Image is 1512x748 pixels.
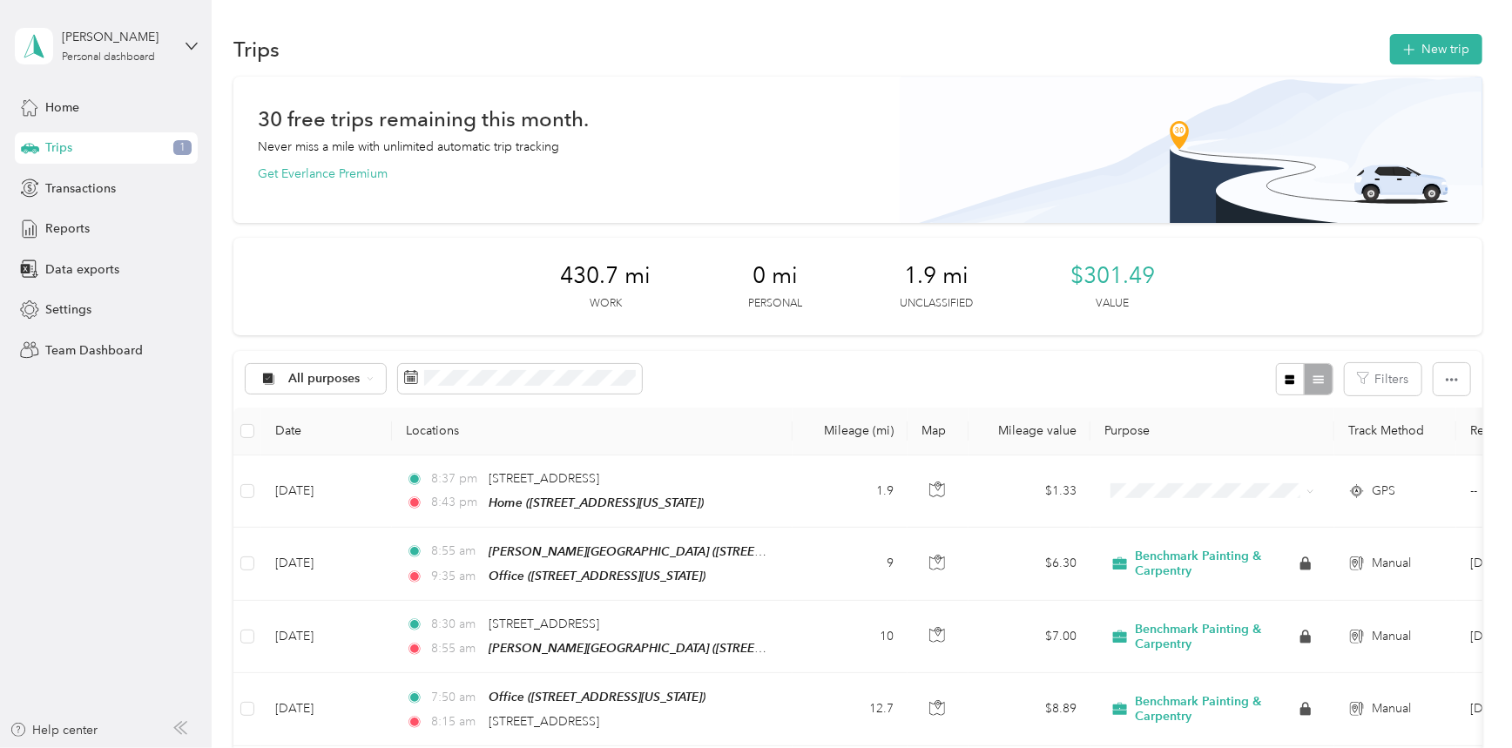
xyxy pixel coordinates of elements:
[590,296,622,312] p: Work
[45,98,79,117] span: Home
[900,296,973,312] p: Unclassified
[392,408,793,455] th: Locations
[1414,650,1512,748] iframe: Everlance-gr Chat Button Frame
[560,262,651,290] span: 430.7 mi
[431,493,481,512] span: 8:43 pm
[1390,34,1482,64] button: New trip
[793,601,908,673] td: 10
[908,408,969,455] th: Map
[258,165,388,183] button: Get Everlance Premium
[45,300,91,319] span: Settings
[261,455,392,528] td: [DATE]
[431,567,481,586] span: 9:35 am
[969,528,1090,601] td: $6.30
[261,673,392,745] td: [DATE]
[1372,554,1411,573] span: Manual
[900,77,1482,223] img: Banner
[258,138,559,156] p: Never miss a mile with unlimited automatic trip tracking
[1372,627,1411,646] span: Manual
[1090,408,1334,455] th: Purpose
[1372,482,1395,501] span: GPS
[431,469,481,489] span: 8:37 pm
[431,542,481,561] span: 8:55 am
[793,528,908,601] td: 9
[1097,296,1130,312] p: Value
[431,615,481,634] span: 8:30 am
[1136,694,1297,724] span: Benchmark Painting & Carpentry
[489,641,989,656] span: [PERSON_NAME][GEOGRAPHIC_DATA] ([STREET_ADDRESS][PERSON_NAME][US_STATE])
[431,639,481,658] span: 8:55 am
[793,673,908,745] td: 12.7
[45,179,116,198] span: Transactions
[1345,363,1421,395] button: Filters
[62,52,155,63] div: Personal dashboard
[753,262,798,290] span: 0 mi
[45,138,72,157] span: Trips
[969,601,1090,673] td: $7.00
[62,28,171,46] div: [PERSON_NAME]
[969,455,1090,528] td: $1.33
[45,341,143,360] span: Team Dashboard
[261,408,392,455] th: Date
[1136,622,1297,652] span: Benchmark Painting & Carpentry
[173,140,192,156] span: 1
[431,688,481,707] span: 7:50 am
[489,714,599,729] span: [STREET_ADDRESS]
[45,219,90,238] span: Reports
[1372,699,1411,718] span: Manual
[1136,549,1297,579] span: Benchmark Painting & Carpentry
[969,673,1090,745] td: $8.89
[10,721,98,739] button: Help center
[233,40,280,58] h1: Trips
[489,544,989,559] span: [PERSON_NAME][GEOGRAPHIC_DATA] ([STREET_ADDRESS][PERSON_NAME][US_STATE])
[489,690,705,704] span: Office ([STREET_ADDRESS][US_STATE])
[489,471,599,486] span: [STREET_ADDRESS]
[969,408,1090,455] th: Mileage value
[261,601,392,673] td: [DATE]
[261,528,392,601] td: [DATE]
[748,296,802,312] p: Personal
[45,260,119,279] span: Data exports
[904,262,969,290] span: 1.9 mi
[431,712,481,731] span: 8:15 am
[1334,408,1456,455] th: Track Method
[288,373,361,385] span: All purposes
[489,569,705,583] span: Office ([STREET_ADDRESS][US_STATE])
[489,495,704,509] span: Home ([STREET_ADDRESS][US_STATE])
[793,408,908,455] th: Mileage (mi)
[793,455,908,528] td: 1.9
[1070,262,1155,290] span: $301.49
[489,617,599,631] span: [STREET_ADDRESS]
[258,110,589,128] h1: 30 free trips remaining this month.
